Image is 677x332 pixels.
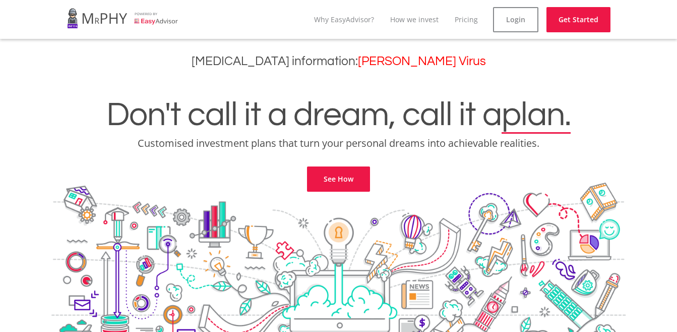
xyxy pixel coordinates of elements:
a: [PERSON_NAME] Virus [358,55,486,68]
p: Customised investment plans that turn your personal dreams into achievable realities. [8,136,669,150]
span: plan. [502,98,571,132]
a: How we invest [390,15,439,24]
a: See How [307,167,370,192]
h3: [MEDICAL_DATA] information: [8,54,669,69]
h1: Don't call it a dream, call it a [8,98,669,132]
a: Pricing [455,15,478,24]
a: Login [493,7,538,32]
a: Why EasyAdvisor? [314,15,374,24]
a: Get Started [546,7,610,32]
